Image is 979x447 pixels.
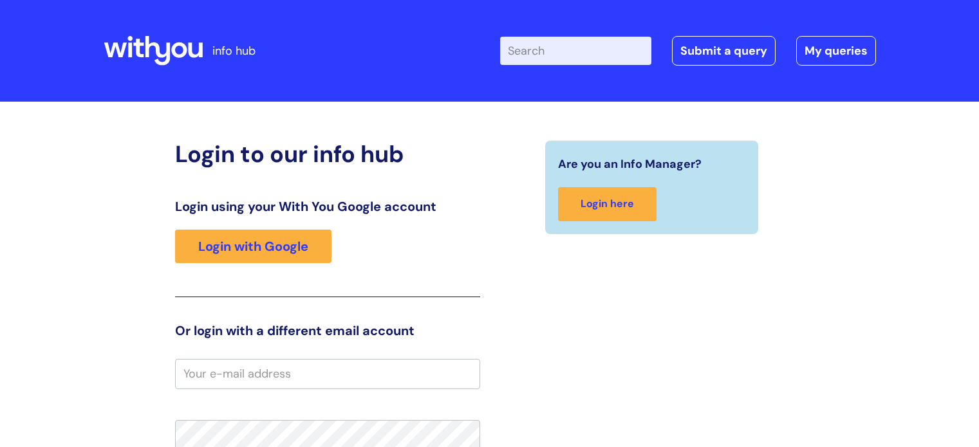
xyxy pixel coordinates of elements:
[672,36,776,66] a: Submit a query
[500,37,651,65] input: Search
[175,199,480,214] h3: Login using your With You Google account
[175,230,331,263] a: Login with Google
[558,187,657,221] a: Login here
[212,41,256,61] p: info hub
[558,154,702,174] span: Are you an Info Manager?
[796,36,876,66] a: My queries
[175,323,480,338] h3: Or login with a different email account
[175,140,480,168] h2: Login to our info hub
[175,359,480,388] input: Your e-mail address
